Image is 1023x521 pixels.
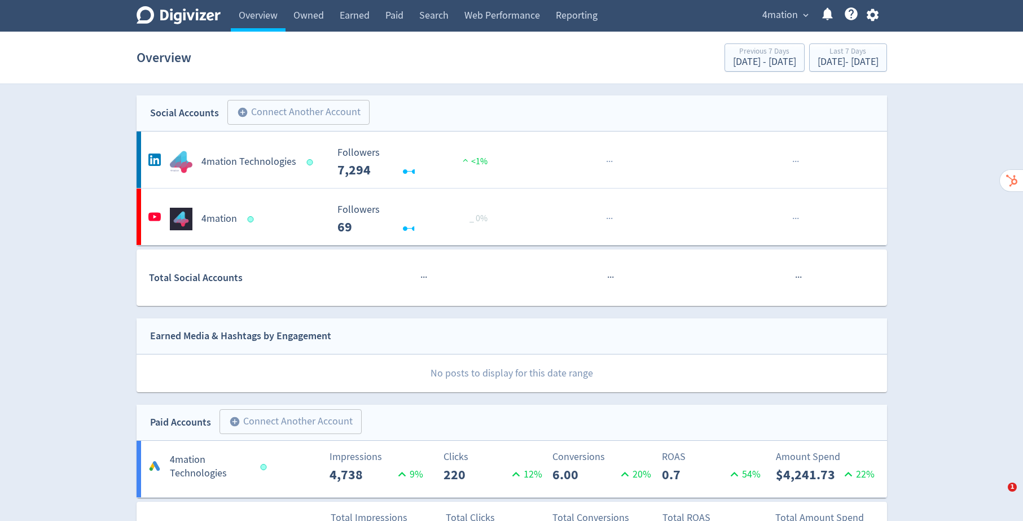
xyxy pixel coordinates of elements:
span: add_circle [237,107,248,118]
span: · [425,270,427,284]
span: <1% [460,156,488,167]
span: · [608,155,611,169]
button: 4mation [758,6,811,24]
span: · [606,212,608,226]
div: [DATE] - [DATE] [733,57,796,67]
svg: Followers --- [332,204,501,234]
div: Earned Media & Hashtags by Engagement [150,328,331,344]
button: Last 7 Days[DATE]- [DATE] [809,43,887,72]
a: Connect Another Account [211,411,362,434]
span: · [800,270,802,284]
a: 4mation Technologies undefined4mation Technologies Followers --- Followers 7,294 <1%······ [137,132,887,188]
a: 4mation undefined4mation Followers --- _ 0% Followers 69 ······ [137,189,887,245]
span: Data last synced: 12 Oct 2025, 10:02pm (AEDT) [306,159,316,165]
span: · [792,212,794,226]
img: positive-performance.svg [460,156,471,164]
span: 4mation [762,6,798,24]
span: · [608,212,611,226]
span: · [794,155,797,169]
button: Previous 7 Days[DATE] - [DATE] [725,43,805,72]
a: Connect Another Account [219,102,370,125]
span: add_circle [229,416,240,427]
button: Connect Another Account [227,100,370,125]
div: Paid Accounts [150,414,211,431]
svg: Followers --- [332,147,501,177]
p: No posts to display for this date range [137,354,887,392]
button: Connect Another Account [219,409,362,434]
span: expand_more [801,10,811,20]
span: · [607,270,609,284]
a: 4mation TechnologiesImpressions4,7389%Clicks22012%Conversions6.0020%ROAS0.754%Amount Spend$4,241.... [137,441,887,497]
p: 22 % [841,467,875,482]
div: Last 7 Days [818,47,879,57]
p: 20 % [617,467,651,482]
span: 1 [1008,483,1017,492]
span: · [611,212,613,226]
span: · [794,212,797,226]
div: Total Social Accounts [149,270,329,286]
span: · [797,270,800,284]
p: Clicks [444,449,546,465]
span: · [423,270,425,284]
span: · [609,270,612,284]
h1: Overview [137,40,191,76]
span: · [792,155,794,169]
iframe: Intercom live chat [985,483,1012,510]
p: 0.7 [662,465,727,485]
div: Previous 7 Days [733,47,796,57]
span: _ 0% [469,213,488,224]
span: · [606,155,608,169]
span: · [795,270,797,284]
p: 220 [444,465,508,485]
span: · [797,212,799,226]
img: 4mation undefined [170,208,192,230]
p: Conversions [552,449,655,465]
img: 4mation Technologies undefined [170,151,192,173]
p: 12 % [508,467,542,482]
span: Data last synced: 13 Oct 2025, 4:01am (AEDT) [247,216,257,222]
div: Social Accounts [150,105,219,121]
span: · [612,270,614,284]
span: · [420,270,423,284]
span: Data last synced: 12 Oct 2025, 10:01am (AEDT) [260,464,270,470]
p: ROAS [662,449,764,465]
p: Amount Spend [776,449,878,465]
p: $4,241.73 [776,465,841,485]
span: · [797,155,799,169]
h5: 4mation Technologies [170,453,250,480]
p: 54 % [727,467,761,482]
span: · [611,155,613,169]
div: [DATE] - [DATE] [818,57,879,67]
p: 6.00 [552,465,617,485]
h5: 4mation Technologies [201,155,296,169]
p: 4,738 [330,465,394,485]
p: Impressions [330,449,432,465]
h5: 4mation [201,212,237,226]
